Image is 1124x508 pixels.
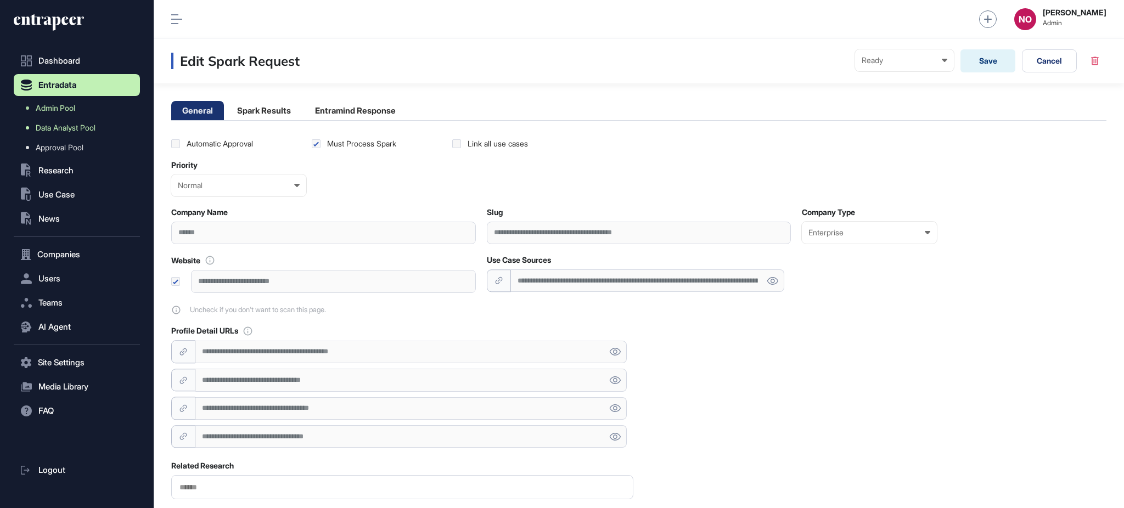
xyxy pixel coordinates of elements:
button: NO [1014,8,1036,30]
a: Approval Pool [19,138,140,157]
button: Cancel [1022,49,1077,72]
span: Site Settings [38,358,85,367]
span: Approval Pool [36,143,83,152]
span: Dashboard [38,57,80,65]
button: News [14,208,140,230]
button: FAQ [14,400,140,422]
button: Research [14,160,140,182]
label: Use Case Sources [487,256,551,264]
button: Site Settings [14,352,140,374]
div: Link all use cases [468,138,528,149]
li: Entramind Response [304,101,407,120]
strong: [PERSON_NAME] [1043,8,1106,17]
span: Data Analyst Pool [36,123,95,132]
a: Data Analyst Pool [19,118,140,138]
span: Logout [38,466,65,475]
span: Entradata [38,81,76,89]
span: AI Agent [38,323,71,331]
span: Use Case [38,190,75,199]
div: Normal [178,181,300,190]
label: Website [171,256,200,265]
button: Save [960,49,1015,72]
label: Company Name [171,208,228,217]
span: Users [38,274,60,283]
button: Users [14,268,140,290]
button: Entradata [14,74,140,96]
div: Must Process Spark [327,138,396,149]
span: News [38,215,60,223]
span: Admin [1043,19,1106,27]
span: Teams [38,298,63,307]
div: Automatic Approval [187,138,253,149]
button: Use Case [14,184,140,206]
span: Uncheck if you don't want to scan this page. [190,306,326,314]
button: Teams [14,292,140,314]
li: Spark Results [226,101,302,120]
div: Enterprise [808,228,930,237]
button: AI Agent [14,316,140,338]
span: Research [38,166,74,175]
a: Dashboard [14,50,140,72]
label: Slug [487,208,503,217]
label: Company Type [802,208,855,217]
label: Profile Detail URLs [171,326,238,335]
h3: Edit Spark Request [171,53,300,69]
span: Companies [37,250,80,259]
label: Related Research [171,461,234,470]
li: General [171,101,224,120]
button: Media Library [14,376,140,398]
div: Ready [862,56,947,65]
span: Admin Pool [36,104,75,112]
a: Logout [14,459,140,481]
span: Media Library [38,382,88,391]
button: Companies [14,244,140,266]
span: FAQ [38,407,54,415]
label: Priority [171,161,198,170]
a: Admin Pool [19,98,140,118]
